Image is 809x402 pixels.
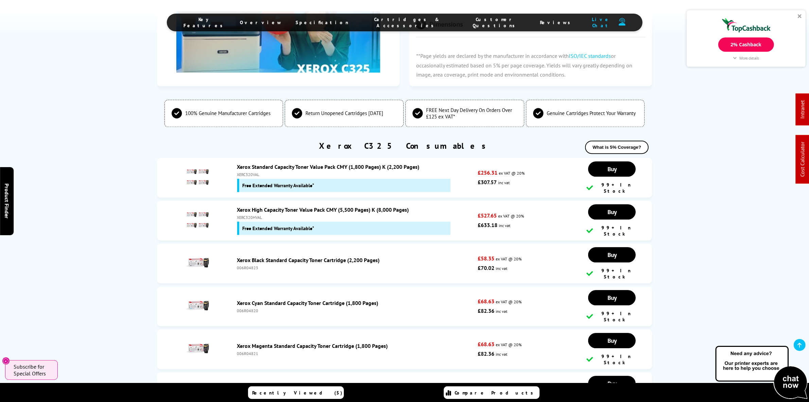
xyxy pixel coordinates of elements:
strong: £307.57 [478,179,497,186]
span: Buy [608,294,617,302]
div: 006R04820 [237,308,475,313]
img: Open Live Chat window [714,345,809,401]
a: Compare Products [444,386,540,399]
span: Specification [296,19,349,26]
a: ISO/IEC standards [569,52,611,59]
span: Live Chat [587,16,615,29]
a: Xerox High Capacity Toner Value Pack CMY (5,500 Pages) K (8,000 Pages) [237,206,409,213]
div: 99+ In Stock [586,353,638,366]
p: **Page yields are declared by the manufacturer in accordance with or occasionally estimated based... [409,45,652,86]
span: Return Unopened Cartridges [DATE] [305,110,383,116]
strong: £70.02 [478,264,494,271]
div: XERC320VAL [237,172,475,177]
a: Xerox Cyan Standard Capacity Toner Cartridge (1,800 Pages) [237,300,379,306]
img: Xerox Standard Capacity Toner Value Pack CMY (1,800 Pages) K (2,200 Pages) [185,165,209,189]
span: ex VAT @ 20% [496,256,522,261]
span: FREE Next Day Delivery On Orders Over £125 ex VAT* [426,107,517,120]
div: 99+ In Stock [586,310,638,323]
a: Xerox Magenta Standard Capacity Toner Cartridge (1,800 Pages) [237,342,388,349]
img: user-headset-duotone.svg [619,18,626,26]
span: ex VAT @ 20% [499,171,525,176]
button: Close [2,357,10,365]
span: Key Features [184,16,227,29]
span: Compare Products [455,390,537,396]
a: Xerox C325 Consumables [319,141,490,151]
img: Xerox High Capacity Toner Value Pack CMY (5,500 Pages) K (8,000 Pages) [185,208,209,232]
span: Free Extended Warranty Available* [243,182,314,189]
span: inc vat [496,266,507,271]
span: Buy [608,165,617,173]
strong: £527.65 [478,212,497,219]
span: Cartridges & Accessories [363,16,452,29]
span: Buy [608,380,617,387]
span: Recently Viewed (5) [252,390,343,396]
span: inc vat [499,223,510,228]
img: Xerox Cyan Standard Capacity Toner Cartridge (1,800 Pages) [185,294,209,318]
span: Reviews [540,19,574,26]
span: inc vat [496,352,507,357]
img: Xerox Black Standard Capacity Toner Cartridge (2,200 Pages) [185,251,209,275]
button: What is 5% Coverage? [585,141,649,154]
div: 006R04821 [237,351,475,356]
span: ex VAT @ 20% [498,213,524,219]
span: Overview [240,19,282,26]
span: Buy [608,337,617,344]
span: Genuine Cartridges Protect Your Warranty [547,110,636,116]
strong: £256.31 [478,169,497,176]
a: Cost Calculator [799,142,806,177]
div: 99+ In Stock [586,225,638,237]
a: Intranet [799,100,806,119]
span: ex VAT @ 20% [496,299,522,304]
div: 99+ In Stock [586,182,638,194]
span: Subscribe for Special Offers [14,363,51,377]
span: inc vat [496,309,507,314]
strong: £82.36 [478,350,494,357]
span: inc vat [498,180,510,185]
strong: £68.63 [478,341,494,348]
span: 100% Genuine Manufacturer Cartridges [185,110,270,116]
strong: £68.63 [478,298,494,305]
span: Free Extended Warranty Available* [243,225,314,231]
span: Buy [608,208,617,216]
span: ex VAT @ 20% [496,342,522,347]
strong: £82.36 [478,307,494,314]
a: Xerox Black Standard Capacity Toner Cartridge (2,200 Pages) [237,257,380,263]
div: XERC320HVAL [237,215,475,220]
strong: £633.18 [478,222,497,228]
span: Buy [608,251,617,259]
a: Recently Viewed (5) [248,386,344,399]
strong: £58.35 [478,255,494,262]
div: 99+ In Stock [586,268,638,280]
a: Xerox Standard Capacity Toner Value Pack CMY (1,800 Pages) K (2,200 Pages) [237,163,420,170]
div: 006R04823 [237,265,475,270]
span: Customer Questions [465,16,526,29]
img: Xerox Magenta Standard Capacity Toner Cartridge (1,800 Pages) [185,337,209,360]
span: Product Finder [3,183,10,219]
